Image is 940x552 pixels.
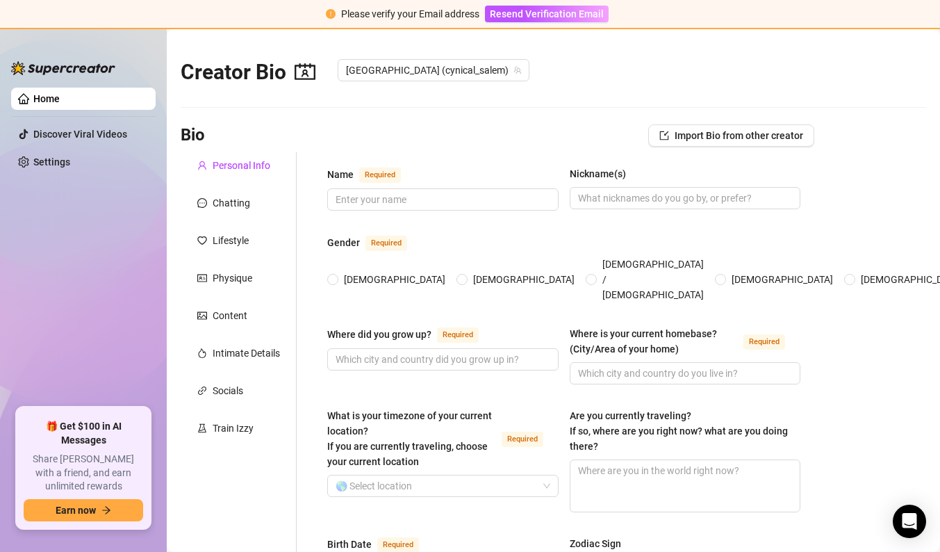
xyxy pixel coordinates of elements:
[570,536,621,551] div: Zodiac Sign
[659,131,669,140] span: import
[197,423,207,433] span: experiment
[365,236,407,251] span: Required
[33,129,127,140] a: Discover Viral Videos
[197,198,207,208] span: message
[570,326,739,357] div: Where is your current homebase? (City/Area of your home)
[675,130,803,141] span: Import Bio from other creator
[327,326,494,343] label: Where did you grow up?
[213,233,249,248] div: Lifestyle
[346,60,521,81] span: Salem (cynical_salem)
[570,536,631,551] label: Zodiac Sign
[570,326,801,357] label: Where is your current homebase? (City/Area of your home)
[336,352,547,367] input: Where did you grow up?
[468,272,580,287] span: [DEMOGRAPHIC_DATA]
[485,6,609,22] button: Resend Verification Email
[213,383,243,398] div: Socials
[327,327,431,342] div: Where did you grow up?
[338,272,451,287] span: [DEMOGRAPHIC_DATA]
[181,124,205,147] h3: Bio
[578,190,790,206] input: Nickname(s)
[570,410,788,452] span: Are you currently traveling? If so, where are you right now? what are you doing there?
[197,311,207,320] span: picture
[570,166,626,181] div: Nickname(s)
[437,327,479,343] span: Required
[197,348,207,358] span: fire
[213,421,254,436] div: Train Izzy
[893,505,926,538] div: Open Intercom Messenger
[101,505,111,515] span: arrow-right
[213,308,247,323] div: Content
[197,161,207,170] span: user
[502,432,543,447] span: Required
[359,168,401,183] span: Required
[336,192,547,207] input: Name
[570,166,636,181] label: Nickname(s)
[726,272,839,287] span: [DEMOGRAPHIC_DATA]
[197,273,207,283] span: idcard
[24,499,143,521] button: Earn nowarrow-right
[56,505,96,516] span: Earn now
[197,236,207,245] span: heart
[327,537,372,552] div: Birth Date
[578,366,790,381] input: Where is your current homebase? (City/Area of your home)
[648,124,814,147] button: Import Bio from other creator
[327,235,360,250] div: Gender
[490,8,604,19] span: Resend Verification Email
[513,66,522,74] span: team
[24,453,143,494] span: Share [PERSON_NAME] with a friend, and earn unlimited rewards
[743,334,785,350] span: Required
[327,166,416,183] label: Name
[11,61,115,75] img: logo-BBDzfeDw.svg
[213,346,280,361] div: Intimate Details
[597,257,709,302] span: [DEMOGRAPHIC_DATA] / [DEMOGRAPHIC_DATA]
[213,195,250,211] div: Chatting
[181,59,315,86] h2: Creator Bio
[213,158,270,173] div: Personal Info
[33,156,70,168] a: Settings
[213,270,252,286] div: Physique
[24,420,143,447] span: 🎁 Get $100 in AI Messages
[197,386,207,396] span: link
[327,234,422,251] label: Gender
[326,9,336,19] span: exclamation-circle
[327,410,492,467] span: What is your timezone of your current location? If you are currently traveling, choose your curre...
[341,6,479,22] div: Please verify your Email address
[327,167,354,182] div: Name
[33,93,60,104] a: Home
[295,61,315,82] span: contacts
